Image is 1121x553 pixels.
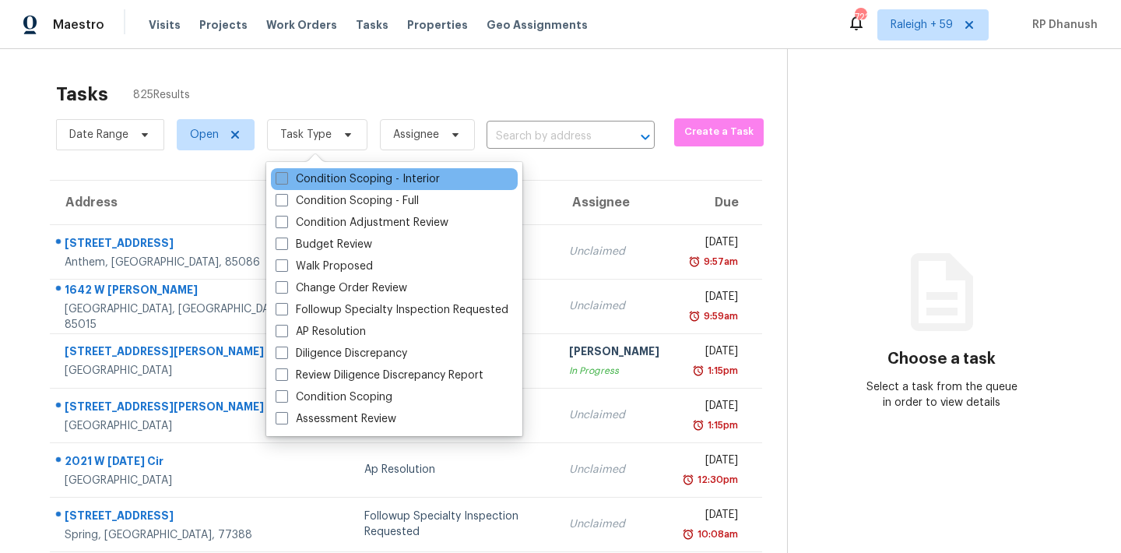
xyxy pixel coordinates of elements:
label: AP Resolution [276,324,366,340]
div: 1:15pm [705,363,738,379]
th: Address [50,181,308,224]
span: Raleigh + 59 [891,17,953,33]
span: Geo Assignments [487,17,588,33]
div: Ap Resolution [364,462,544,477]
button: Create a Task [674,118,764,146]
span: Task Type [280,127,332,143]
span: Date Range [69,127,128,143]
th: Due [672,181,762,224]
label: Diligence Discrepancy [276,346,407,361]
div: [STREET_ADDRESS] [65,508,296,527]
div: [GEOGRAPHIC_DATA] [65,418,296,434]
div: 722 [855,9,866,25]
div: [DATE] [684,507,738,527]
div: In Progress [569,363,659,379]
div: [DATE] [684,398,738,417]
span: Properties [407,17,468,33]
img: Overdue Alarm Icon [682,472,694,488]
div: Spring, [GEOGRAPHIC_DATA], 77388 [65,527,296,543]
span: Visits [149,17,181,33]
div: Unclaimed [569,516,659,532]
div: Unclaimed [569,407,659,423]
div: Unclaimed [569,462,659,477]
span: RP Dhanush [1026,17,1098,33]
img: Overdue Alarm Icon [692,363,705,379]
span: Assignee [393,127,439,143]
div: [GEOGRAPHIC_DATA] [65,473,296,488]
button: Open [634,126,656,148]
img: Overdue Alarm Icon [692,417,705,433]
div: 12:30pm [694,472,738,488]
span: Projects [199,17,248,33]
label: Condition Scoping - Interior [276,171,440,187]
span: Open [190,127,219,143]
label: Change Order Review [276,280,407,296]
label: Assessment Review [276,411,396,427]
img: Overdue Alarm Icon [688,254,701,269]
span: Work Orders [266,17,337,33]
div: 9:59am [701,308,738,324]
div: [GEOGRAPHIC_DATA], [GEOGRAPHIC_DATA], 85015 [65,301,296,333]
div: Select a task from the queue in order to view details [865,379,1019,410]
label: Walk Proposed [276,259,373,274]
label: Review Diligence Discrepancy Report [276,368,483,383]
div: 10:08am [694,527,738,542]
div: [PERSON_NAME] [569,343,659,363]
div: [DATE] [684,289,738,308]
h2: Tasks [56,86,108,102]
div: 2021 W [DATE] Cir [65,453,296,473]
div: 1642 W [PERSON_NAME] [65,282,296,301]
div: Unclaimed [569,298,659,314]
div: Unclaimed [569,244,659,259]
label: Condition Scoping [276,389,392,405]
img: Overdue Alarm Icon [682,527,694,542]
img: Overdue Alarm Icon [688,308,701,324]
div: [DATE] [684,453,738,472]
span: Tasks [356,19,388,30]
label: Followup Specialty Inspection Requested [276,302,508,318]
label: Budget Review [276,237,372,252]
th: Assignee [557,181,672,224]
div: Anthem, [GEOGRAPHIC_DATA], 85086 [65,255,296,270]
h3: Choose a task [887,351,996,367]
span: Maestro [53,17,104,33]
label: Condition Scoping - Full [276,193,419,209]
label: Condition Adjustment Review [276,215,448,231]
div: Followup Specialty Inspection Requested [364,509,544,540]
div: 1:15pm [705,417,738,433]
div: [STREET_ADDRESS] [65,235,296,255]
span: 825 Results [133,87,190,103]
div: [STREET_ADDRESS][PERSON_NAME] [65,343,296,363]
div: 9:57am [701,254,738,269]
div: [DATE] [684,343,738,363]
div: [STREET_ADDRESS][PERSON_NAME] [65,399,296,418]
span: Create a Task [682,123,756,141]
div: [DATE] [684,234,738,254]
div: [GEOGRAPHIC_DATA] [65,363,296,379]
input: Search by address [487,125,611,149]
